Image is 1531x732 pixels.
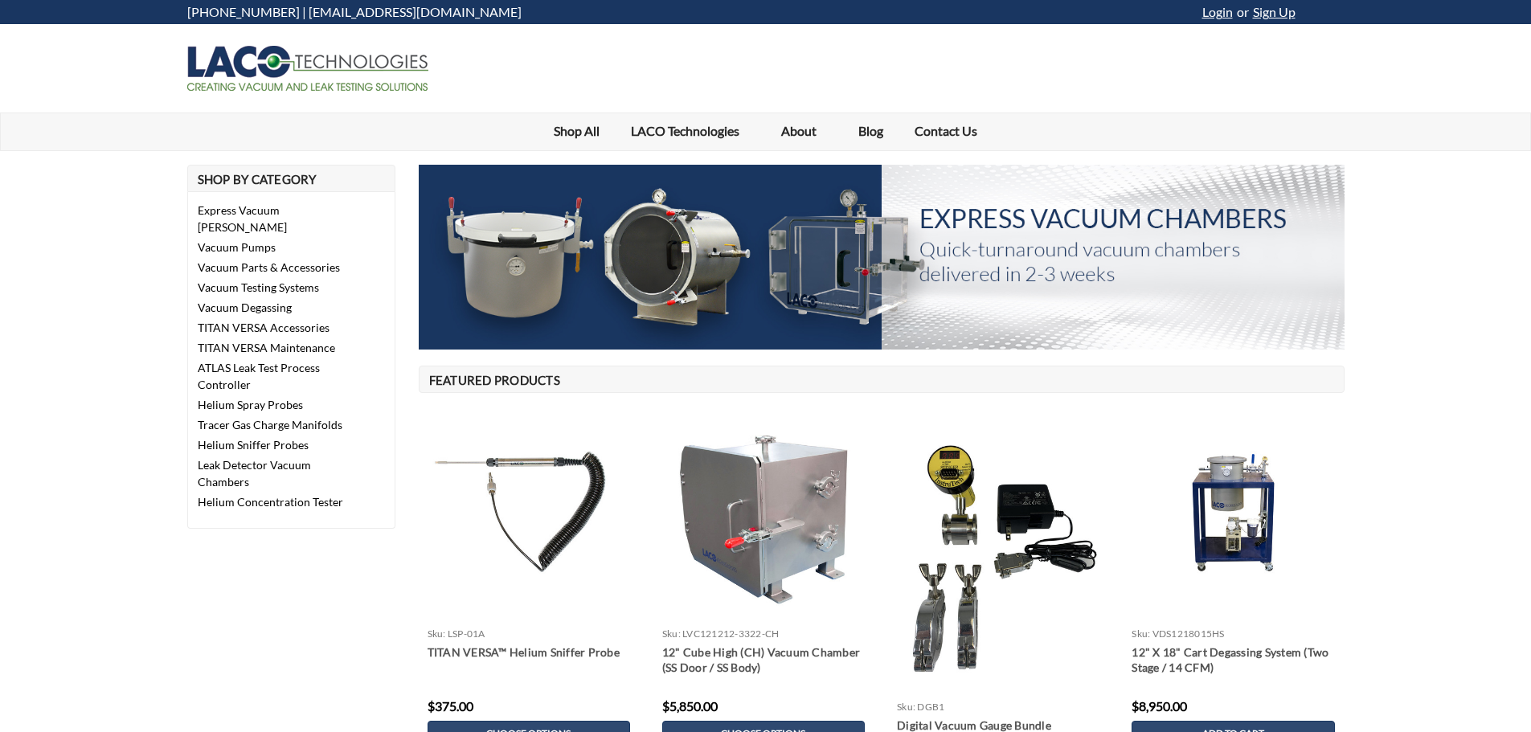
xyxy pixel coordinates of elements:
a: Contact Us [899,113,993,149]
a: ATLAS Leak Test Process Controller [188,358,364,395]
a: 12" Cube High (CH) Vacuum Chamber (SS Door / SS Body) [662,644,865,675]
a: Blog [843,113,899,149]
span: sku: [428,628,446,640]
a: Shop All [538,113,616,149]
span: VDS1218015HS [1152,628,1225,640]
a: Vacuum Degassing [188,297,364,317]
a: About [766,113,843,150]
span: sku: [897,701,915,713]
a: Helium Sniffer Probes [188,435,364,455]
a: TITAN VERSA™ Helium Sniffer Probe [428,644,630,660]
span: or [1233,4,1249,19]
span: LVC121212-3322-CH [682,628,779,640]
a: Vacuum Testing Systems [188,277,364,297]
a: Tracer Gas Charge Manifolds [188,415,364,435]
a: Vacuum Parts & Accessories [188,257,364,277]
a: sku: VDS1218015HS [1132,628,1224,640]
a: sku: DGB1 [897,701,944,713]
a: hero image slide [419,165,1345,350]
span: $8,950.00 [1132,698,1187,714]
a: sku: LVC121212-3322-CH [662,628,780,640]
h2: Shop By Category [187,165,395,192]
span: DGB1 [917,701,944,713]
a: Express Vacuum [PERSON_NAME] [188,200,364,237]
img: TITAN VERSA™ Helium Sniffer Probe [420,451,638,574]
span: sku: [1132,628,1150,640]
img: 12" X 18" Cart Degassing System (Two Stage / 14 CFM) [1124,451,1342,574]
a: cart-preview-dropdown [1304,1,1345,24]
a: 12" X 18" Cart Degassing System (Two Stage / 14 CFM) [1132,644,1334,675]
span: sku: [662,628,681,640]
a: Vacuum Pumps [188,237,364,257]
a: TITAN VERSA Accessories [188,317,364,337]
a: LACO Technologies [616,113,766,150]
a: Helium Spray Probes [188,395,364,415]
a: sku: LSP-01A [428,628,485,640]
a: Helium Concentration Tester [188,492,364,512]
a: TITAN VERSA Maintenance [188,337,364,358]
h2: Featured Products [419,366,1345,393]
img: LACO Technologies [187,46,428,91]
span: $5,850.00 [662,698,718,714]
span: $375.00 [428,698,473,714]
img: Digital Vacuum Gauge Bundle [889,403,1107,694]
a: Leak Detector Vacuum Chambers [188,455,364,492]
span: LSP-01A [448,628,485,640]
